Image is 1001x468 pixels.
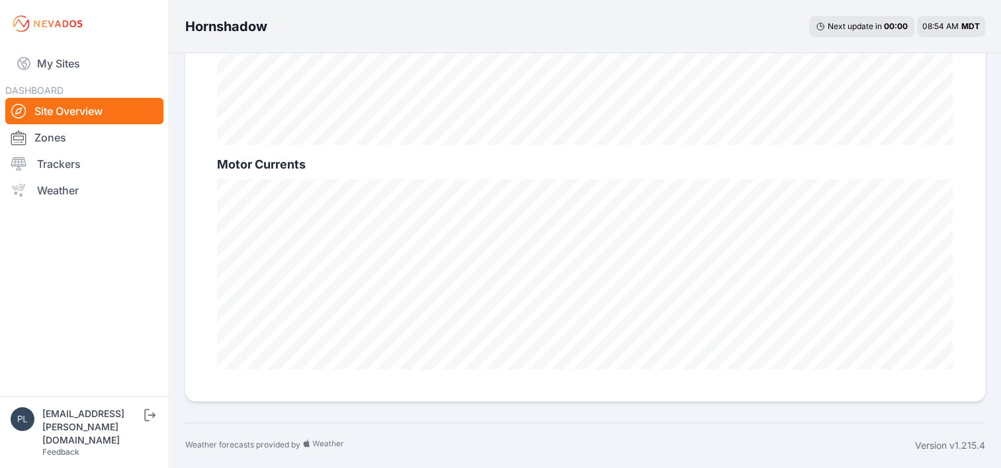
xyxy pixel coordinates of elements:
a: Trackers [5,151,163,177]
div: Version v1.215.4 [915,439,985,452]
a: Weather [5,177,163,204]
span: 08:54 AM [922,21,959,31]
img: Nevados [11,13,85,34]
img: plsmith@sundt.com [11,407,34,431]
a: Feedback [42,447,79,457]
div: 00 : 00 [884,21,908,32]
div: Weather forecasts provided by [185,439,915,452]
span: DASHBOARD [5,85,64,96]
span: MDT [961,21,980,31]
nav: Breadcrumb [185,9,267,44]
span: Next update in [828,21,882,31]
h3: Hornshadow [185,17,267,36]
a: Zones [5,124,163,151]
div: [EMAIL_ADDRESS][PERSON_NAME][DOMAIN_NAME] [42,407,142,447]
a: My Sites [5,48,163,79]
h2: Motor Currents [217,155,953,174]
a: Site Overview [5,98,163,124]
